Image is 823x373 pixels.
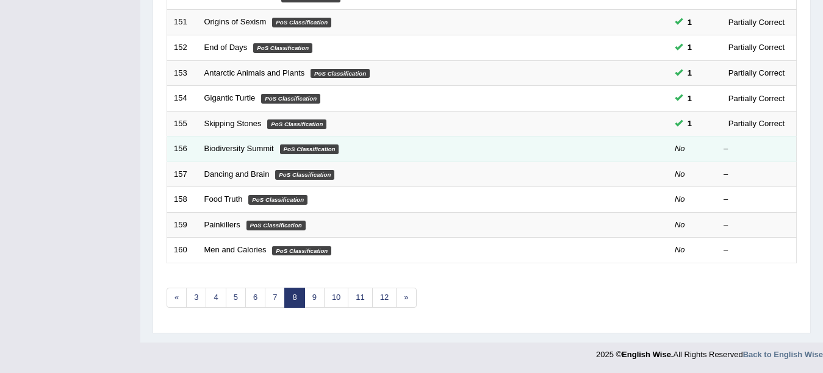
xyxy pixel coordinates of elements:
span: You can still take this question [683,117,697,130]
td: 159 [167,212,198,238]
a: 9 [304,288,325,308]
td: 157 [167,162,198,187]
a: 4 [206,288,226,308]
td: 155 [167,111,198,137]
em: PoS Classification [261,94,320,104]
a: 11 [348,288,372,308]
td: 153 [167,60,198,86]
div: – [724,194,789,205]
a: « [167,288,187,308]
em: PoS Classification [246,221,306,230]
em: PoS Classification [280,144,339,154]
td: 152 [167,35,198,60]
em: PoS Classification [311,69,370,79]
a: End of Days [204,43,248,52]
em: PoS Classification [248,195,307,205]
a: Skipping Stones [204,119,262,128]
span: You can still take this question [683,66,697,79]
em: PoS Classification [272,18,331,27]
a: 12 [372,288,397,308]
strong: English Wise. [622,350,673,359]
em: No [675,169,685,179]
div: – [724,143,789,155]
a: Gigantic Turtle [204,93,256,102]
a: 8 [284,288,304,308]
a: 7 [265,288,285,308]
a: Biodiversity Summit [204,144,274,153]
em: No [675,220,685,229]
a: » [396,288,416,308]
span: You can still take this question [683,41,697,54]
em: No [675,245,685,254]
a: 3 [186,288,206,308]
span: You can still take this question [683,16,697,29]
td: 151 [167,10,198,35]
div: Partially Correct [724,66,789,79]
a: 6 [245,288,265,308]
em: PoS Classification [272,246,331,256]
a: Food Truth [204,194,243,204]
a: Dancing and Brain [204,169,270,179]
td: 158 [167,187,198,213]
span: You can still take this question [683,92,697,105]
em: PoS Classification [267,119,326,129]
div: – [724,244,789,256]
td: 156 [167,137,198,162]
a: Painkillers [204,220,240,229]
div: Partially Correct [724,41,789,54]
em: PoS Classification [253,43,312,53]
div: – [724,169,789,180]
td: 154 [167,86,198,112]
td: 160 [167,238,198,263]
div: Partially Correct [724,16,789,29]
a: 10 [324,288,348,308]
em: PoS Classification [275,170,334,180]
div: Partially Correct [724,117,789,130]
a: Men and Calories [204,245,267,254]
a: 5 [226,288,246,308]
em: No [675,194,685,204]
div: Partially Correct [724,92,789,105]
em: No [675,144,685,153]
div: 2025 © All Rights Reserved [596,343,823,360]
a: Back to English Wise [743,350,823,359]
a: Antarctic Animals and Plants [204,68,305,77]
div: – [724,219,789,231]
a: Origins of Sexism [204,17,267,26]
